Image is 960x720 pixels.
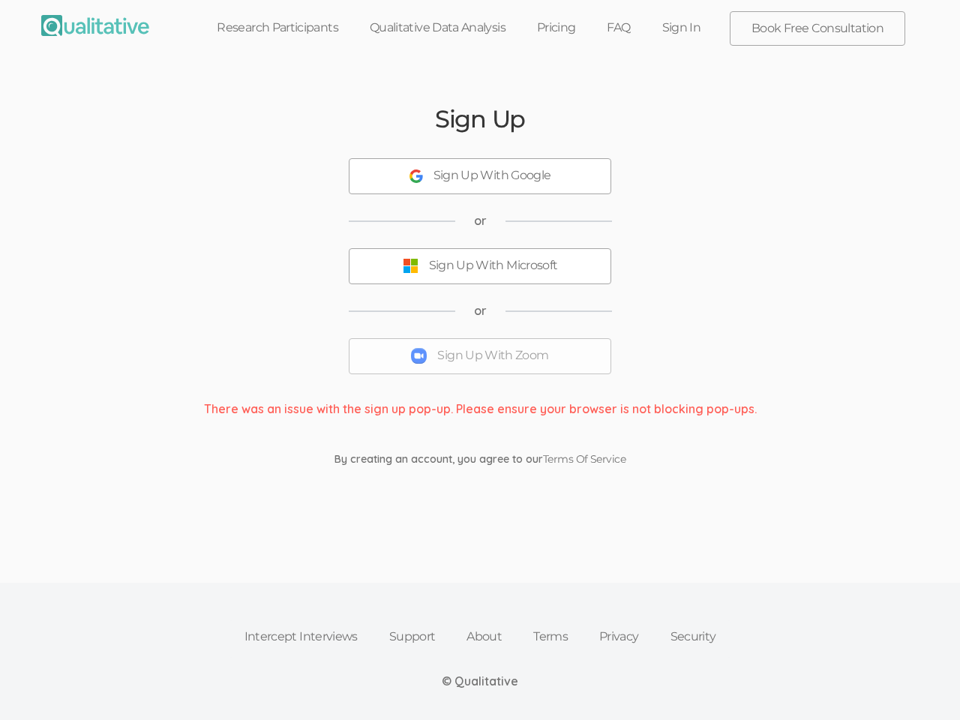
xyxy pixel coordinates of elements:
[229,620,373,653] a: Intercept Interviews
[517,620,583,653] a: Terms
[41,15,149,36] img: Qualitative
[373,620,451,653] a: Support
[543,452,625,466] a: Terms Of Service
[429,257,558,274] div: Sign Up With Microsoft
[323,451,637,466] div: By creating an account, you agree to our
[433,167,551,184] div: Sign Up With Google
[474,212,487,229] span: or
[521,11,592,44] a: Pricing
[409,169,423,183] img: Sign Up With Google
[354,11,521,44] a: Qualitative Data Analysis
[442,673,518,690] div: © Qualitative
[435,106,525,132] h2: Sign Up
[451,620,517,653] a: About
[193,400,768,418] div: There was an issue with the sign up pop-up. Please ensure your browser is not blocking pop-ups.
[730,12,904,45] a: Book Free Consultation
[403,258,418,274] img: Sign Up With Microsoft
[349,338,611,374] button: Sign Up With Zoom
[437,347,548,364] div: Sign Up With Zoom
[655,620,732,653] a: Security
[474,302,487,319] span: or
[646,11,717,44] a: Sign In
[349,158,611,194] button: Sign Up With Google
[201,11,354,44] a: Research Participants
[885,648,960,720] iframe: Chat Widget
[349,248,611,284] button: Sign Up With Microsoft
[411,348,427,364] img: Sign Up With Zoom
[583,620,655,653] a: Privacy
[591,11,646,44] a: FAQ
